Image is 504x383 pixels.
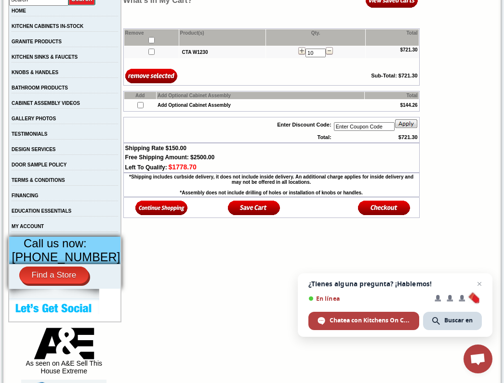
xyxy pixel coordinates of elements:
[180,190,363,195] b: *Assembly does not include drilling of holes or installation of knobs or handles.
[365,92,418,99] td: Total
[12,208,71,214] a: EDUCATION ESSENTIALS
[277,122,331,128] b: Enter Discount Code:
[21,328,106,380] div: As seen on A&E Sell This House Extreme
[366,29,418,46] td: Total
[168,163,196,171] span: $1778.70
[125,154,215,161] span: Free Shipping Amount: $2500.00
[124,92,156,99] td: Add
[308,312,419,330] span: Chatea con Kitchens On Clearance
[12,178,65,183] a: TERMS & CONDITIONS
[400,47,417,52] b: $721.30
[464,345,492,373] a: Chat abierto
[371,73,417,78] b: Sub-Total: $721.30
[398,134,418,140] b: $721.30
[182,50,208,55] a: CTA W1230
[228,200,280,216] img: Save Cart
[12,70,58,75] a: KNOBS & HANDLES
[12,224,44,229] a: MY ACCOUNT
[395,119,418,128] img: apply_button.gif
[358,200,411,216] img: Checkout
[444,316,473,325] span: Buscar en
[12,39,62,44] a: GRANITE PRODUCTS
[12,8,26,13] a: HOME
[135,200,188,216] img: Continue Shopping
[308,280,482,288] span: ¿Tienes alguna pregunta? ¡Hablemos!
[12,85,68,90] a: BATHROOM PRODUCTS
[308,295,428,302] span: En línea
[12,24,83,29] a: KITCHEN CABINETS IN-STOCK
[125,68,178,84] input: Remove Selected
[179,29,265,46] td: Product(s)
[12,193,39,198] a: FINANCING
[318,134,332,140] b: Total:
[12,54,78,60] a: KITCHEN SINKS & FAUCETS
[19,267,89,284] a: Find a Store
[12,147,56,152] a: DESIGN SERVICES
[157,92,364,99] td: Add Optional Cabinet Assembly
[125,164,167,171] span: Left To Qualify:
[24,237,87,250] span: Call us now:
[12,131,47,137] a: TESTIMONIALS
[125,145,186,152] span: Shipping Rate $150.00
[12,116,56,121] a: GALLERY PHOTOS
[129,174,413,185] b: *Shipping includes curbside delivery, it does not include inside delivery. An additional charge a...
[124,29,179,46] td: Remove
[158,102,231,108] b: Add Optional Cabinet Assembly
[12,162,66,167] a: DOOR SAMPLE POLICY
[330,316,410,325] span: Chatea con Kitchens On Clearance
[266,29,366,46] td: Qty.
[423,312,482,330] span: Buscar en
[12,101,80,106] a: CABINET ASSEMBLY VIDEOS
[400,102,417,108] b: $144.26
[12,250,120,264] span: [PHONE_NUMBER]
